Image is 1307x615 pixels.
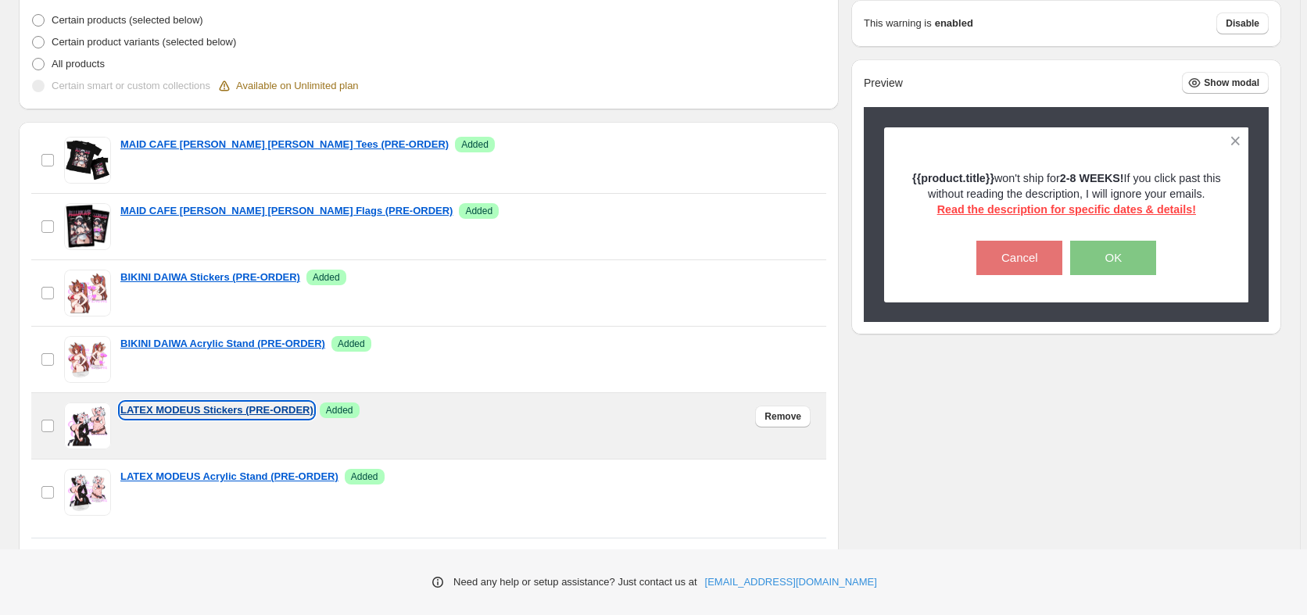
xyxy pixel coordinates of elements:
span: Read the description for specific dates & details! [937,203,1196,216]
button: Remove [755,406,811,427]
strong: 2-8 WEEKS! [1060,172,1124,184]
span: Certain product variants (selected below) [52,36,236,48]
a: LATEX MODEUS Stickers (PRE-ORDER) [120,402,313,418]
a: BIKINI DAIWA Stickers (PRE-ORDER) [120,270,300,285]
a: [EMAIL_ADDRESS][DOMAIN_NAME] [705,574,877,590]
div: Available on Unlimited plan [217,78,359,94]
a: MAID CAFE [PERSON_NAME] [PERSON_NAME] Flags (PRE-ORDER) [120,203,453,219]
a: LATEX MODEUS Acrylic Stand (PRE-ORDER) [120,469,338,484]
p: Certain smart or custom collections [52,78,210,94]
img: LATEX MODEUS Acrylic Stand (PRE-ORDER) [64,469,111,516]
strong: {{product.title}} [912,172,994,184]
button: Show modal [1182,72,1269,94]
p: won't ship for If you click past this without reading the description, I will ignore your emails. [911,170,1222,217]
span: Show modal [1204,77,1259,89]
span: Added [313,271,340,284]
img: BIKINI DAIWA Stickers (PRE-ORDER) [64,270,111,316]
img: MAID CAFE ELLEN JOE Flags (PRE-ORDER) [64,203,111,250]
span: Disable [1226,17,1259,30]
span: Remove [765,410,801,423]
p: This warning is [864,16,932,31]
button: Disable [1216,13,1269,34]
img: MAID CAFE ELLEN JOE Tees (PRE-ORDER) [64,137,111,184]
span: Added [326,404,353,417]
span: Certain products (selected below) [52,14,203,26]
img: LATEX MODEUS Stickers (PRE-ORDER) [64,402,111,449]
h2: Preview [864,77,903,90]
span: Added [338,338,365,350]
p: All products [52,56,105,72]
img: BIKINI DAIWA Acrylic Stand (PRE-ORDER) [64,336,111,383]
button: OK [1070,241,1156,275]
span: Added [461,138,489,151]
strong: enabled [935,16,973,31]
a: BIKINI DAIWA Acrylic Stand (PRE-ORDER) [120,336,325,352]
span: Added [465,205,492,217]
a: MAID CAFE [PERSON_NAME] [PERSON_NAME] Tees (PRE-ORDER) [120,137,449,152]
button: Cancel [976,241,1062,275]
span: Added [351,470,378,483]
